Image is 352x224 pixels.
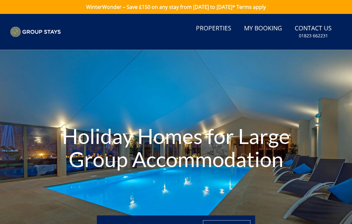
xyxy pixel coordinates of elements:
[193,22,234,36] a: Properties
[292,22,334,42] a: Contact Us01823 662231
[10,27,61,37] img: Group Stays
[242,22,285,36] a: My Booking
[53,112,299,184] h1: Holiday Homes for Large Group Accommodation
[299,33,328,39] small: 01823 662231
